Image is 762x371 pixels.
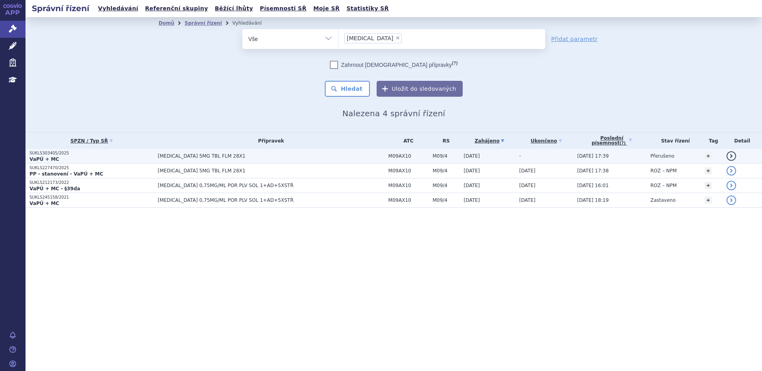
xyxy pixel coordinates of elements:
[158,153,357,159] span: [MEDICAL_DATA] 5MG TBL FLM 28X1
[519,153,521,159] span: -
[577,133,646,149] a: Poslednípísemnost(?)
[29,180,154,185] p: SUKLS212173/2022
[727,151,736,161] a: detail
[330,61,458,69] label: Zahrnout [DEMOGRAPHIC_DATA] přípravky
[377,81,463,97] button: Uložit do sledovaných
[620,141,626,146] abbr: (?)
[727,195,736,205] a: detail
[650,183,677,188] span: ROZ – NPM
[727,166,736,176] a: detail
[463,197,480,203] span: [DATE]
[650,153,674,159] span: Přerušeno
[384,133,428,149] th: ATC
[344,3,391,14] a: Statistiky SŘ
[342,109,445,118] span: Nalezena 4 správní řízení
[705,182,712,189] a: +
[154,133,385,149] th: Přípravek
[705,197,712,204] a: +
[432,168,460,174] span: M09/4
[347,35,393,41] span: [MEDICAL_DATA]
[463,183,480,188] span: [DATE]
[212,3,255,14] a: Běžící lhůty
[29,201,59,206] strong: VaPÚ + MC
[432,153,460,159] span: M09/4
[29,156,59,162] strong: VaPÚ + MC
[388,183,428,188] span: M09AX10
[650,168,677,174] span: ROZ – NPM
[29,150,154,156] p: SUKLS303405/2025
[701,133,723,149] th: Tag
[646,133,701,149] th: Stav řízení
[257,3,309,14] a: Písemnosti SŘ
[388,168,428,174] span: M09AX10
[432,183,460,188] span: M09/4
[159,20,174,26] a: Domů
[463,135,515,146] a: Zahájeno
[705,152,712,160] a: +
[158,183,357,188] span: [MEDICAL_DATA] 0,75MG/ML POR PLV SOL 1+AD+5XSTŘ
[404,33,408,43] input: [MEDICAL_DATA]
[96,3,141,14] a: Vyhledávání
[29,165,154,171] p: SUKLS227470/2025
[388,197,428,203] span: M09AX10
[26,3,96,14] h2: Správní řízení
[727,181,736,190] a: detail
[29,135,154,146] a: SPZN / Typ SŘ
[723,133,762,149] th: Detail
[29,195,154,200] p: SUKLS245158/2021
[577,153,609,159] span: [DATE] 17:39
[463,153,480,159] span: [DATE]
[577,197,609,203] span: [DATE] 18:19
[29,171,103,177] strong: PP - stanovení - VaPÚ + MC
[519,183,536,188] span: [DATE]
[519,135,573,146] a: Ukončeno
[388,153,428,159] span: M09AX10
[428,133,460,149] th: RS
[452,61,458,66] abbr: (?)
[158,197,357,203] span: [MEDICAL_DATA] 0,75MG/ML POR PLV SOL 1+AD+5XSTŘ
[650,197,676,203] span: Zastaveno
[311,3,342,14] a: Moje SŘ
[325,81,370,97] button: Hledat
[232,17,272,29] li: Vyhledávání
[143,3,210,14] a: Referenční skupiny
[577,168,609,174] span: [DATE] 17:38
[395,35,400,40] span: ×
[519,168,536,174] span: [DATE]
[29,186,80,191] strong: VaPÚ + MC - §39da
[577,183,609,188] span: [DATE] 16:01
[463,168,480,174] span: [DATE]
[432,197,460,203] span: M09/4
[551,35,598,43] a: Přidat parametr
[705,167,712,174] a: +
[185,20,222,26] a: Správní řízení
[158,168,357,174] span: [MEDICAL_DATA] 5MG TBL FLM 28X1
[519,197,536,203] span: [DATE]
